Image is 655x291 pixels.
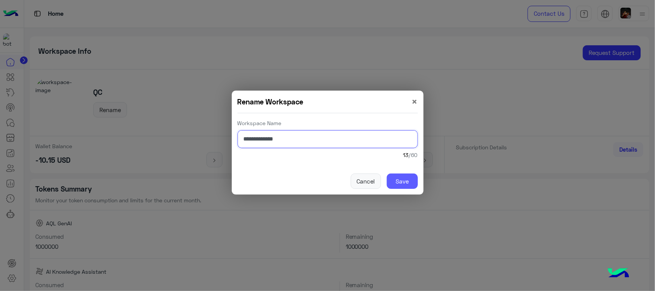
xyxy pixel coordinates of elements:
span: × [412,95,418,107]
span: /60 [409,151,418,159]
span: 13 [238,151,418,159]
button: Close [412,96,418,106]
label: Workspace Name [238,119,282,127]
img: hulul-logo.png [605,260,632,287]
button: Cancel [351,174,381,189]
h5: Rename Workspace [238,96,304,107]
button: Save [387,174,418,189]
